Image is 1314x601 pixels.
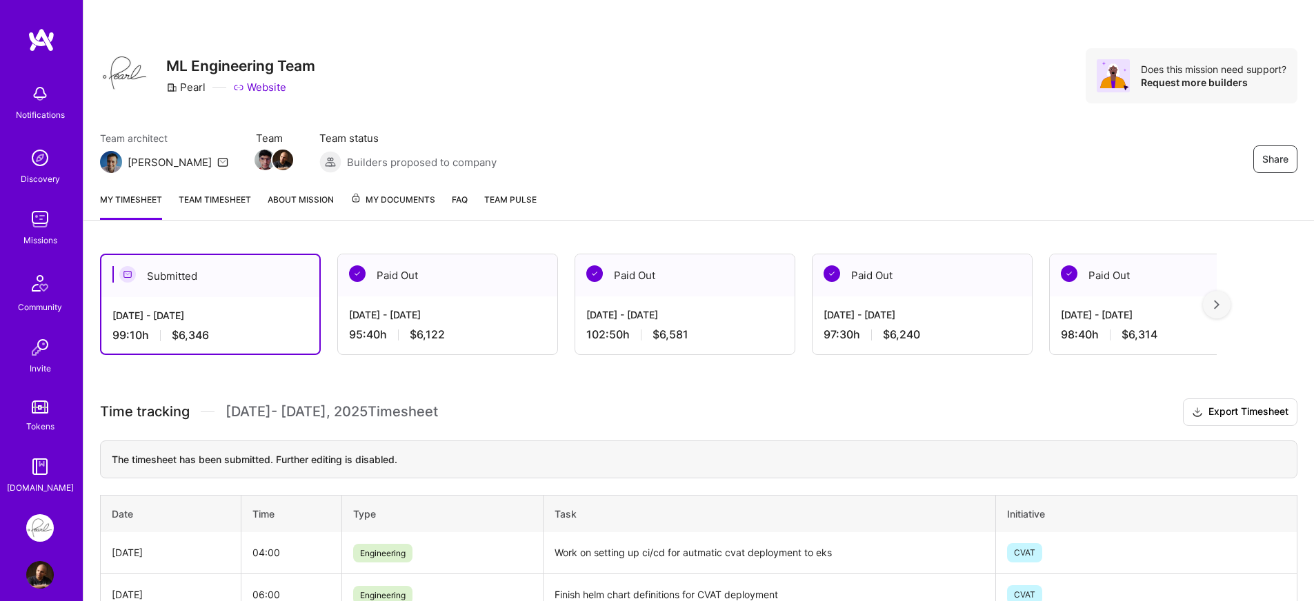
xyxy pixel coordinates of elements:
img: Team Member Avatar [272,150,293,170]
div: [DATE] - [DATE] [1061,307,1258,322]
div: 98:40 h [1061,327,1258,342]
div: Community [18,300,62,314]
img: bell [26,80,54,108]
img: right [1214,300,1220,309]
span: Share [1262,152,1288,166]
th: Date [101,495,241,532]
th: Initiative [995,495,1297,532]
th: Type [341,495,543,532]
div: [PERSON_NAME] [128,155,212,170]
div: Submitted [101,255,319,297]
span: Team status [319,131,497,145]
div: [DATE] - [DATE] [112,308,308,323]
span: Team architect [100,131,228,145]
img: Company Logo [100,48,150,98]
span: Engineering [353,544,412,562]
span: CVAT [1007,543,1042,562]
div: Request more builders [1141,76,1286,89]
a: My timesheet [100,192,162,220]
img: Builders proposed to company [319,151,341,173]
h3: ML Engineering Team [166,57,315,74]
span: Team [256,131,292,145]
i: icon CompanyGray [166,82,177,93]
div: Tokens [26,419,54,434]
a: Website [233,80,286,94]
a: User Avatar [23,561,57,589]
div: [DATE] - [DATE] [586,307,784,322]
span: My Documents [350,192,435,207]
img: Community [23,267,57,300]
img: Paid Out [349,265,366,282]
div: [DATE] - [DATE] [349,307,546,322]
div: 97:30 h [824,327,1021,342]
span: $6,346 [172,328,209,343]
a: Team Member Avatar [256,148,274,172]
span: [DATE] - [DATE] , 2025 Timesheet [226,403,438,420]
img: Paid Out [586,265,603,282]
span: $6,581 [653,327,688,342]
button: Share [1253,145,1297,173]
th: Time [241,495,342,532]
img: Paid Out [824,265,840,282]
img: Team Architect [100,151,122,173]
div: The timesheet has been submitted. Further editing is disabled. [100,440,1297,478]
div: Invite [30,361,51,376]
i: icon Mail [217,156,228,167]
div: Discovery [21,172,60,186]
div: 99:10 h [112,328,308,343]
img: logo [28,28,55,52]
th: Task [543,495,995,532]
a: Team Member Avatar [274,148,292,172]
img: Team Member Avatar [255,150,275,170]
img: guide book [26,453,54,480]
a: My Documents [350,192,435,220]
span: Time tracking [100,403,190,420]
img: Paid Out [1061,265,1077,282]
div: Does this mission need support? [1141,63,1286,76]
div: Notifications [16,108,65,122]
img: teamwork [26,205,54,233]
div: Paid Out [813,254,1032,296]
img: tokens [32,400,48,414]
a: Team timesheet [179,192,251,220]
div: 95:40 h [349,327,546,342]
span: $6,240 [883,327,920,342]
div: Paid Out [1050,254,1269,296]
i: icon Download [1192,405,1203,420]
a: FAQ [452,192,468,220]
img: User Avatar [26,561,54,589]
div: 102:50 h [586,327,784,342]
div: [DATE] [112,545,230,560]
img: Invite [26,334,54,361]
a: About Mission [268,192,334,220]
button: Export Timesheet [1183,398,1297,426]
span: Builders proposed to company [347,155,497,170]
a: Team Pulse [484,192,537,220]
div: [DOMAIN_NAME] [7,480,74,495]
span: Team Pulse [484,194,537,205]
div: Missions [23,233,57,247]
div: Pearl [166,80,206,94]
img: Avatar [1097,59,1130,92]
div: Paid Out [575,254,795,296]
img: Pearl: ML Engineering Team [26,514,54,542]
a: Pearl: ML Engineering Team [23,514,57,542]
span: $6,122 [410,327,445,342]
td: Work on setting up ci/cd for autmatic cvat deployment to eks [543,532,995,574]
div: [DATE] - [DATE] [824,307,1021,322]
td: 04:00 [241,532,342,574]
img: Submitted [119,266,136,283]
img: discovery [26,144,54,172]
span: $6,314 [1122,327,1157,342]
div: Paid Out [338,254,557,296]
